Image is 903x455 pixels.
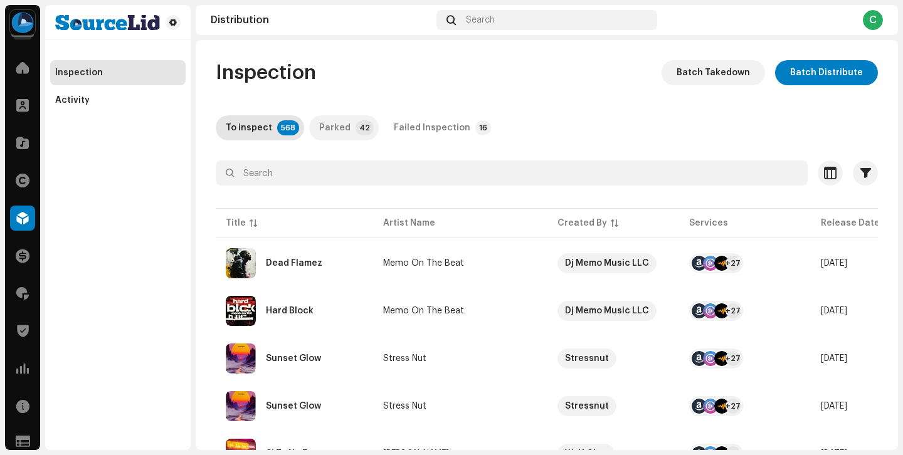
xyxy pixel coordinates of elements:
[383,354,537,363] span: Stress Nut
[266,259,322,268] div: Dead Flamez
[863,10,883,30] div: C
[557,301,669,321] span: Dj Memo Music LLC
[557,396,669,416] span: Stressnut
[821,354,847,363] span: Oct 6, 2025
[565,348,609,369] div: Stressnut
[821,217,880,229] div: Release Date
[677,60,750,85] span: Batch Takedown
[466,15,495,25] span: Search
[383,259,537,268] span: Memo On The Beat
[662,60,765,85] button: Batch Takedown
[356,120,374,135] p-badge: 42
[226,296,256,326] img: 0c70c424-71bf-41b1-bb23-eca5f513a0a9
[557,217,607,229] div: Created By
[475,120,491,135] p-badge: 16
[557,348,669,369] span: Stressnut
[226,217,246,229] div: Title
[50,88,186,113] re-m-nav-item: Activity
[266,402,321,411] div: Sunset Glow
[557,253,669,273] span: Dj Memo Music LLC
[266,354,321,363] div: Sunset Glow
[216,60,316,85] span: Inspection
[226,248,256,278] img: a54e2ceb-12a0-48d0-a5ac-a7e238ed74ce
[383,354,426,363] div: Stress Nut
[383,306,537,315] span: Memo On The Beat
[319,115,351,140] div: Parked
[383,306,464,315] div: Memo On The Beat
[726,399,741,414] div: +27
[821,402,847,411] span: Oct 6, 2025
[726,303,741,318] div: +27
[277,120,299,135] p-badge: 568
[55,15,161,30] img: 13003194-5c85-4c8d-8955-52d890294521
[383,259,464,268] div: Memo On The Beat
[565,253,649,273] div: Dj Memo Music LLC
[821,259,847,268] span: Oct 13, 2025
[226,391,256,421] img: 64990f38-ea3a-43ff-8514-034b795fdee3
[726,351,741,366] div: +27
[55,95,90,105] div: Activity
[726,256,741,271] div: +27
[266,306,314,315] div: Hard Block
[216,160,808,186] input: Search
[565,396,609,416] div: Stressnut
[55,68,103,78] div: Inspection
[394,115,470,140] div: Failed Inspection
[383,402,426,411] div: Stress Nut
[50,60,186,85] re-m-nav-item: Inspection
[211,15,431,25] div: Distribution
[226,343,256,374] img: be391eb9-4deb-4099-a94b-e7e334020c64
[226,115,272,140] div: To inspect
[10,10,35,35] img: 31a4402c-14a3-4296-bd18-489e15b936d7
[383,402,537,411] span: Stress Nut
[821,306,847,315] span: Oct 14, 2025
[775,60,878,85] button: Batch Distribute
[565,301,649,321] div: Dj Memo Music LLC
[790,60,863,85] span: Batch Distribute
